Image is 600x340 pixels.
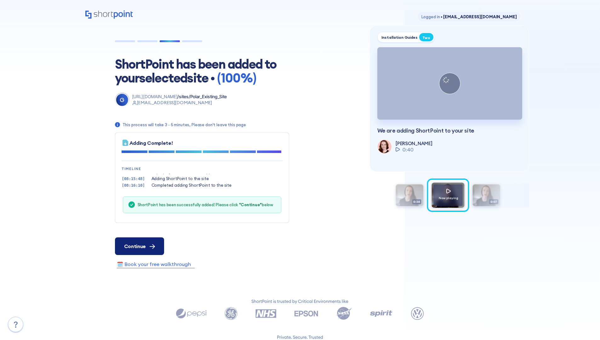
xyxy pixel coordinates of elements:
h1: ShortPoint has been added to your selected site • [115,57,285,85]
span: ( 100 %) [217,70,256,86]
span: • [441,14,443,19]
td: Adding ShortPoint to the site [145,175,232,182]
p: [PERSON_NAME] [396,140,432,146]
b: "Continue" [239,202,262,207]
iframe: Chat Widget [569,310,600,340]
button: 🗓️ Book your free walkthrough [115,260,193,268]
td: [08:16:10] [122,182,145,189]
td: Completed adding ShortPoint to the site [145,182,232,189]
img: shortpoint-support-team [378,140,391,153]
td: [08:15:48] [122,175,145,182]
p: [EMAIL_ADDRESS][DOMAIN_NAME] [132,100,227,106]
span: /sites/Polar_Existing_Site [177,94,227,99]
p: TIMELINE [122,166,283,172]
span: Logged in [421,14,440,19]
span: 0:40 [403,146,414,153]
span: [URL][DOMAIN_NAME] [132,94,178,99]
span: 0:34 [412,199,421,205]
div: Installation Guides [381,35,418,40]
span: [EMAIL_ADDRESS][DOMAIN_NAME] [440,14,517,19]
span: Continue [124,242,146,250]
p: Adding Complete! [129,139,173,147]
span: Now playing [439,196,458,200]
span: 0:07 [489,199,498,205]
p: This process will take 3 - 5 minutes, Please don't leave this page [123,122,246,127]
div: G [116,94,128,106]
p: We are adding ShortPoint to your site [377,127,521,134]
div: ShortPoint has been successfully added! Please click below [138,202,273,207]
button: Continue [115,237,164,255]
div: Two [419,33,433,42]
